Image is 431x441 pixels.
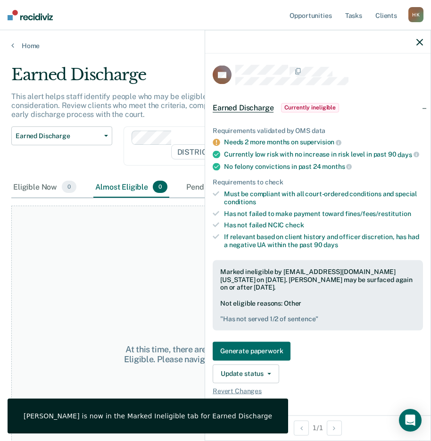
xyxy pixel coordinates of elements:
[213,126,423,134] div: Requirements validated by OMS data
[11,42,420,50] a: Home
[220,300,415,323] div: Not eligible reasons: Other
[224,198,256,205] span: conditions
[323,241,338,249] span: days
[220,267,415,291] div: Marked ineligible by [EMAIL_ADDRESS][DOMAIN_NAME][US_STATE] on [DATE]. [PERSON_NAME] may be surfa...
[224,138,423,147] div: Needs 2 more months on supervision
[224,150,423,159] div: Currently low risk with no increase in risk level in past 90
[213,341,294,360] a: Navigate to form link
[224,209,423,217] div: Has not failed to make payment toward
[153,181,167,193] span: 0
[281,103,339,112] span: Currently ineligible
[345,209,411,217] span: fines/fees/restitution
[11,65,399,92] div: Earned Discharge
[11,92,384,119] p: This alert helps staff identify people who may be eligible for earned discharge based on IDOC’s c...
[8,10,53,20] img: Recidiviz
[224,162,423,171] div: No felony convictions in past 24
[398,150,419,158] span: days
[322,163,352,170] span: months
[224,221,423,229] div: Has not failed NCIC
[213,410,423,418] dt: Supervision
[220,315,415,323] pre: " Has not served 1/2 of sentence "
[16,132,100,140] span: Earned Discharge
[285,221,304,229] span: check
[213,364,279,383] button: Update status
[171,144,340,159] span: DISTRICT OFFICE 6, [GEOGRAPHIC_DATA]
[114,344,317,365] div: At this time, there are no clients who are Almost Eligible. Please navigate to one of the other t...
[327,420,342,435] button: Next Opportunity
[213,341,290,360] button: Generate paperwork
[93,177,169,198] div: Almost Eligible
[408,7,423,22] div: H K
[24,412,272,420] div: [PERSON_NAME] is now in the Marked Ineligible tab for Earned Discharge
[62,181,76,193] span: 0
[213,178,423,186] div: Requirements to check
[184,177,236,198] div: Pending
[213,103,274,112] span: Earned Discharge
[399,409,422,432] div: Open Intercom Messenger
[11,177,78,198] div: Eligible Now
[213,387,262,395] span: Revert Changes
[205,415,431,440] div: 1 / 1
[205,92,431,123] div: Earned DischargeCurrently ineligible
[224,190,423,206] div: Must be compliant with all court-ordered conditions and special
[294,420,309,435] button: Previous Opportunity
[224,233,423,249] div: If relevant based on client history and officer discretion, has had a negative UA within the past 90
